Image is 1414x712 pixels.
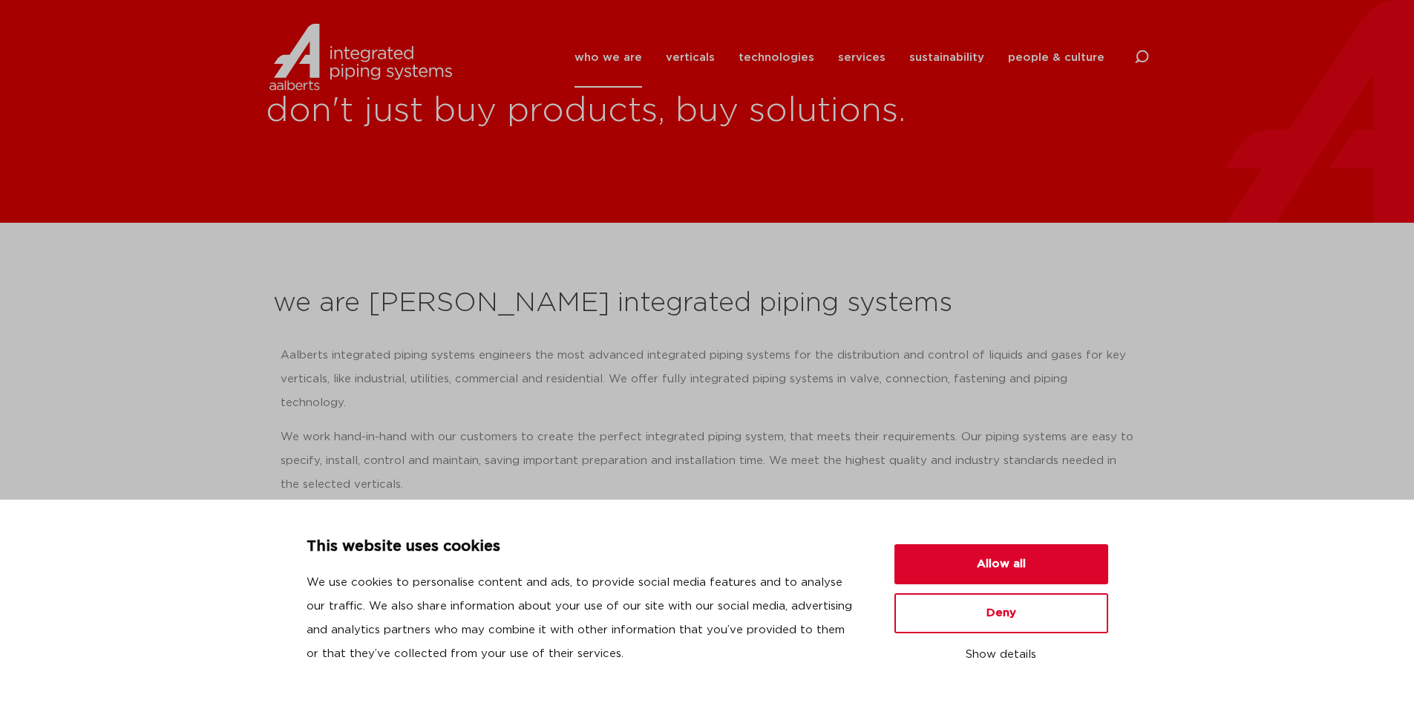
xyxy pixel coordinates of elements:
[909,27,984,88] a: sustainability
[1008,27,1104,88] a: people & culture
[894,544,1108,584] button: Allow all
[575,27,642,88] a: who we are
[838,27,886,88] a: services
[281,425,1134,497] p: We work hand-in-hand with our customers to create the perfect integrated piping system, that meet...
[894,642,1108,667] button: Show details
[575,27,1104,88] nav: Menu
[666,27,715,88] a: verticals
[739,27,814,88] a: technologies
[307,535,859,559] p: This website uses cookies
[281,344,1134,415] p: Aalberts integrated piping systems engineers the most advanced integrated piping systems for the ...
[307,571,859,666] p: We use cookies to personalise content and ads, to provide social media features and to analyse ou...
[894,593,1108,633] button: Deny
[273,286,1142,321] h2: we are [PERSON_NAME] integrated piping systems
